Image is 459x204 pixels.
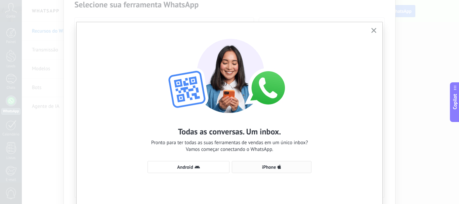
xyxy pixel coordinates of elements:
[178,126,281,137] h2: Todas as conversas. Um inbox.
[262,165,276,169] span: iPhone
[452,94,458,109] span: Copilot
[156,32,303,113] img: wa-lite-select-device.png
[232,161,311,173] button: iPhone
[148,161,229,173] button: Android
[177,165,193,169] span: Android
[151,139,308,153] span: Pronto para ter todas as suas ferramentas de vendas em um único inbox? Vamos começar conectando o...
